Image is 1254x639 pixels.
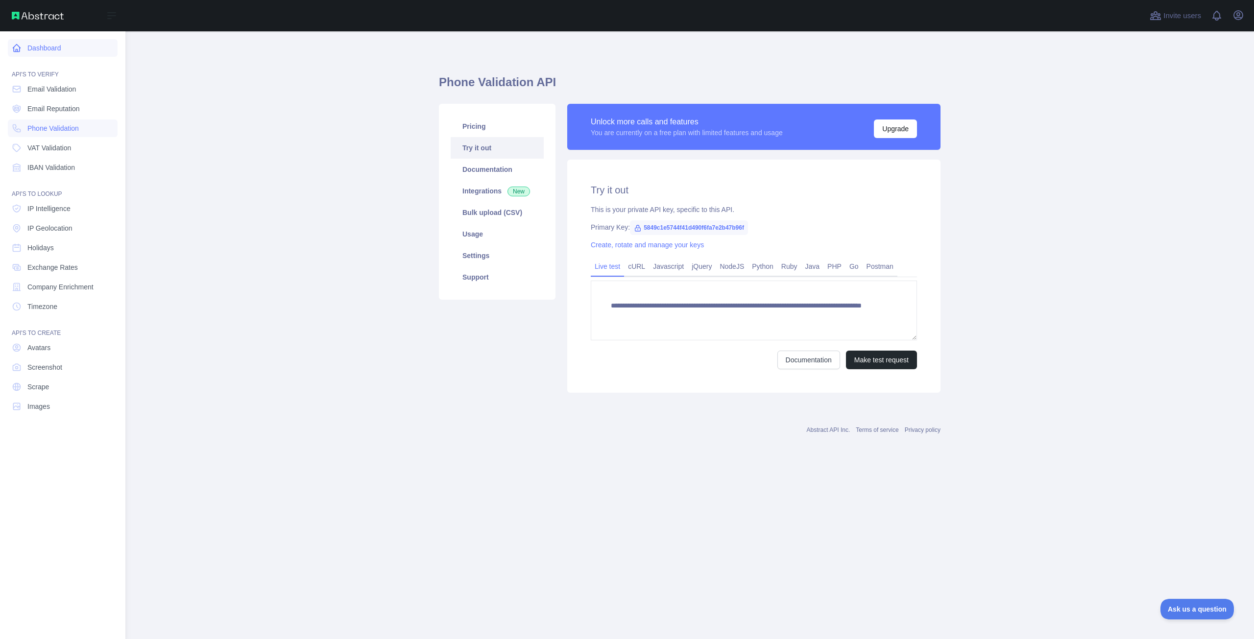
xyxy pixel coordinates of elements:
[591,183,917,197] h2: Try it out
[846,351,917,369] button: Make test request
[716,259,748,274] a: NodeJS
[807,426,850,433] a: Abstract API Inc.
[451,180,544,202] a: Integrations New
[507,187,530,196] span: New
[451,266,544,288] a: Support
[8,339,118,356] a: Avatars
[1163,10,1201,22] span: Invite users
[591,222,917,232] div: Primary Key:
[777,351,840,369] a: Documentation
[27,402,50,411] span: Images
[1148,8,1203,24] button: Invite users
[845,259,863,274] a: Go
[874,119,917,138] button: Upgrade
[8,298,118,315] a: Timezone
[1160,599,1234,619] iframe: Toggle Customer Support
[27,123,79,133] span: Phone Validation
[8,259,118,276] a: Exchange Rates
[27,343,50,353] span: Avatars
[777,259,801,274] a: Ruby
[8,378,118,396] a: Scrape
[27,262,78,272] span: Exchange Rates
[27,143,71,153] span: VAT Validation
[451,245,544,266] a: Settings
[591,116,783,128] div: Unlock more calls and features
[591,128,783,138] div: You are currently on a free plan with limited features and usage
[27,302,57,311] span: Timezone
[8,59,118,78] div: API'S TO VERIFY
[8,219,118,237] a: IP Geolocation
[8,239,118,257] a: Holidays
[12,12,64,20] img: Abstract API
[8,119,118,137] a: Phone Validation
[591,205,917,214] div: This is your private API key, specific to this API.
[8,159,118,176] a: IBAN Validation
[451,223,544,245] a: Usage
[8,358,118,376] a: Screenshot
[863,259,897,274] a: Postman
[649,259,688,274] a: Javascript
[27,84,76,94] span: Email Validation
[451,116,544,137] a: Pricing
[27,282,94,292] span: Company Enrichment
[451,137,544,159] a: Try it out
[8,39,118,57] a: Dashboard
[27,243,54,253] span: Holidays
[451,202,544,223] a: Bulk upload (CSV)
[591,241,704,249] a: Create, rotate and manage your keys
[27,223,72,233] span: IP Geolocation
[688,259,716,274] a: jQuery
[624,259,649,274] a: cURL
[27,104,80,114] span: Email Reputation
[823,259,845,274] a: PHP
[8,278,118,296] a: Company Enrichment
[8,398,118,415] a: Images
[439,74,940,98] h1: Phone Validation API
[27,362,62,372] span: Screenshot
[27,163,75,172] span: IBAN Validation
[630,220,748,235] span: 5849c1e5744f41d490f6fa7e2b47b96f
[27,204,71,213] span: IP Intelligence
[8,139,118,157] a: VAT Validation
[8,317,118,337] div: API'S TO CREATE
[8,200,118,217] a: IP Intelligence
[27,382,49,392] span: Scrape
[748,259,777,274] a: Python
[451,159,544,180] a: Documentation
[8,100,118,118] a: Email Reputation
[591,259,624,274] a: Live test
[8,80,118,98] a: Email Validation
[856,426,898,433] a: Terms of service
[8,178,118,198] div: API'S TO LOOKUP
[801,259,824,274] a: Java
[905,426,940,433] a: Privacy policy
